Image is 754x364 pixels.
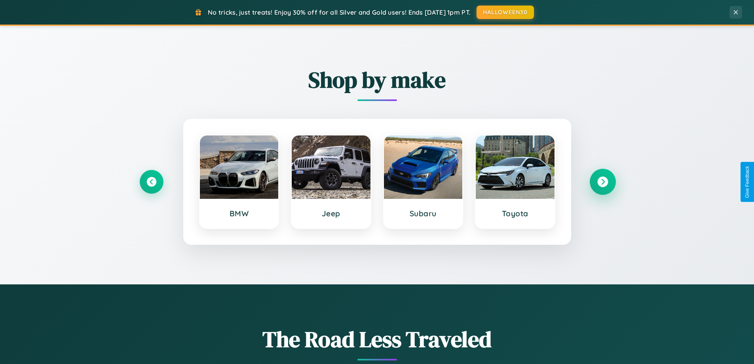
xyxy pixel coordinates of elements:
h3: Toyota [484,209,547,218]
h1: The Road Less Traveled [140,324,615,354]
h3: BMW [208,209,271,218]
span: No tricks, just treats! Enjoy 30% off for all Silver and Gold users! Ends [DATE] 1pm PT. [208,8,471,16]
h3: Subaru [392,209,455,218]
h2: Shop by make [140,65,615,95]
button: HALLOWEEN30 [477,6,534,19]
div: Give Feedback [745,166,750,198]
h3: Jeep [300,209,363,218]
